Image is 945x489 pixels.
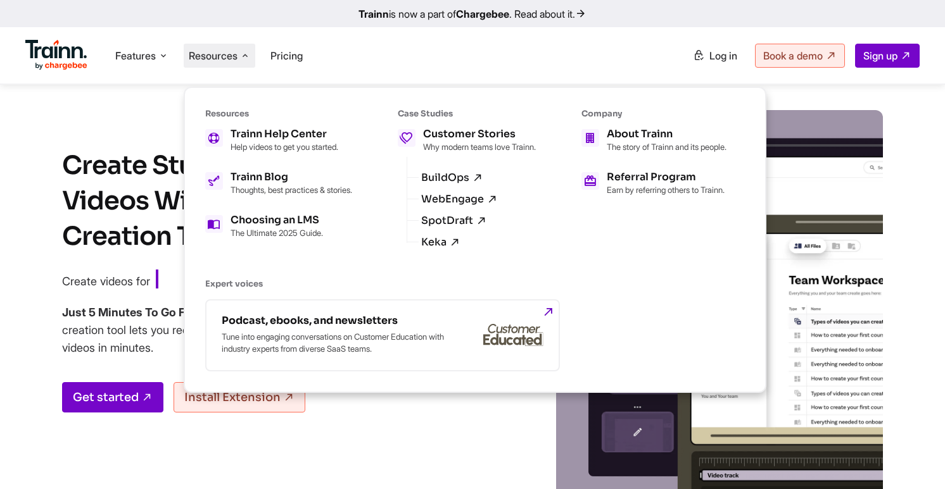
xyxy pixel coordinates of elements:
[607,185,725,195] p: Earn by referring others to Trainn.
[231,142,338,152] p: Help videos to get you started.
[62,148,493,254] h1: Create Studio-quality Product Videos With The Easiest AI Video Creation Tool
[581,108,726,119] h6: Company
[62,304,429,357] h4: [PERSON_NAME]’s AI video creation tool lets you record, edit, add voiceovers, and share product v...
[205,172,352,195] a: Trainn Blog Thoughts, best practices & stories.
[398,108,536,119] h6: Case Studies
[231,185,352,195] p: Thoughts, best practices & stories.
[62,275,150,288] span: Create videos for
[685,44,745,67] a: Log in
[231,172,352,182] h5: Trainn Blog
[205,299,560,371] a: Podcast, ebooks, and newsletters Tune into engaging conversations on Customer Education with indu...
[205,215,352,238] a: Choosing an LMS The Ultimate 2025 Guide.
[421,172,483,183] a: BuildOps
[270,49,303,62] a: Pricing
[231,129,338,139] h5: Trainn Help Center
[483,324,543,347] img: customer-educated-gray.b42eccd.svg
[423,129,536,139] h5: Customer Stories
[222,331,450,355] p: Tune into engaging conversations on Customer Education with industry experts from diverse SaaS te...
[222,316,450,326] h5: Podcast, ebooks, and newsletters
[115,49,156,63] span: Features
[205,278,726,289] h6: Expert voices
[607,129,726,139] h5: About Trainn
[607,172,725,182] h5: Referral Program
[763,49,823,62] span: Book a demo
[62,382,163,412] a: Get started
[205,129,352,152] a: Trainn Help Center Help videos to get you started.
[62,306,286,319] b: Just 5 Minutes To Go From Idea To Video!
[855,44,920,68] a: Sign up
[231,215,323,225] h5: Choosing an LMS
[421,237,460,248] a: Keka
[421,194,498,205] a: WebEngage
[456,8,509,20] b: Chargebee
[25,40,87,70] img: Trainn Logo
[174,382,305,412] a: Install Extension
[358,8,389,20] b: Trainn
[156,269,310,291] span: Employee Training
[189,49,238,63] span: Resources
[607,142,726,152] p: The story of Trainn and its people.
[709,49,737,62] span: Log in
[882,428,945,489] iframe: Chat Widget
[581,129,726,152] a: About Trainn The story of Trainn and its people.
[205,108,352,119] h6: Resources
[423,142,536,152] p: Why modern teams love Trainn.
[581,172,726,195] a: Referral Program Earn by referring others to Trainn.
[863,49,897,62] span: Sign up
[421,215,487,226] a: SpotDraft
[231,228,323,238] p: The Ultimate 2025 Guide.
[398,129,536,152] a: Customer Stories Why modern teams love Trainn.
[755,44,845,68] a: Book a demo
